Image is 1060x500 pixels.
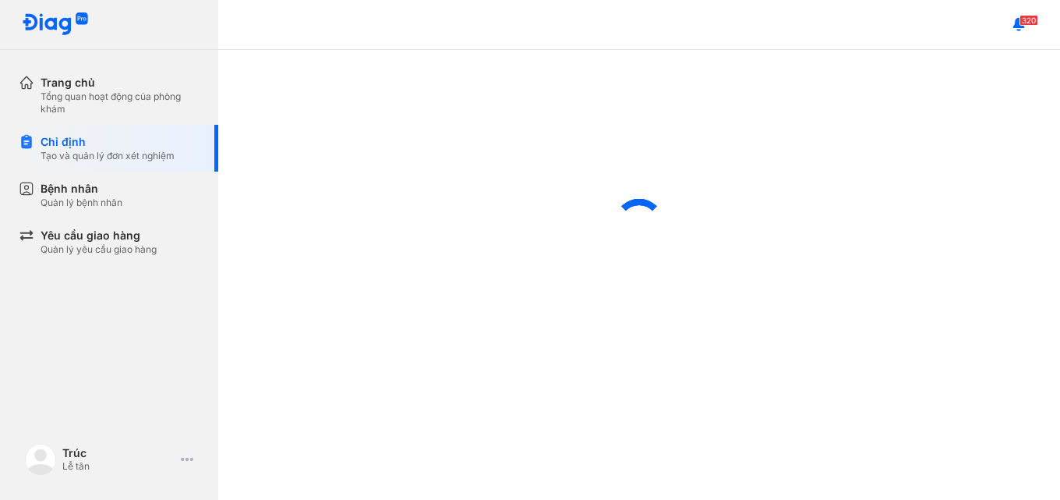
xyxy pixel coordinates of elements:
[41,90,200,115] div: Tổng quan hoạt động của phòng khám
[41,228,157,243] div: Yêu cầu giao hàng
[41,243,157,256] div: Quản lý yêu cầu giao hàng
[41,134,175,150] div: Chỉ định
[22,12,89,37] img: logo
[41,197,122,209] div: Quản lý bệnh nhân
[62,446,175,460] div: Trúc
[41,150,175,162] div: Tạo và quản lý đơn xét nghiệm
[1019,15,1038,26] span: 320
[62,460,175,473] div: Lễ tân
[41,181,122,197] div: Bệnh nhân
[25,444,56,475] img: logo
[41,75,200,90] div: Trang chủ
